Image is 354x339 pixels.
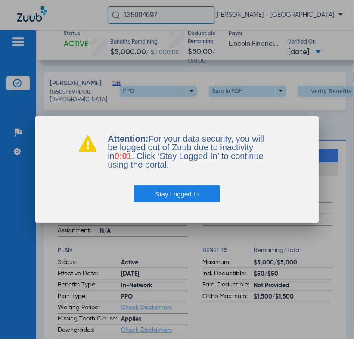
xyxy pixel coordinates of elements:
[78,134,97,152] img: warning
[115,151,132,161] span: 0:01
[108,134,276,169] p: For your data security, you will be logged out of Zuub due to inactivity in . Click ‘Stay Logged ...
[134,185,220,202] button: Stay Logged In
[108,134,148,143] b: Attention:
[311,298,354,339] iframe: Chat Widget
